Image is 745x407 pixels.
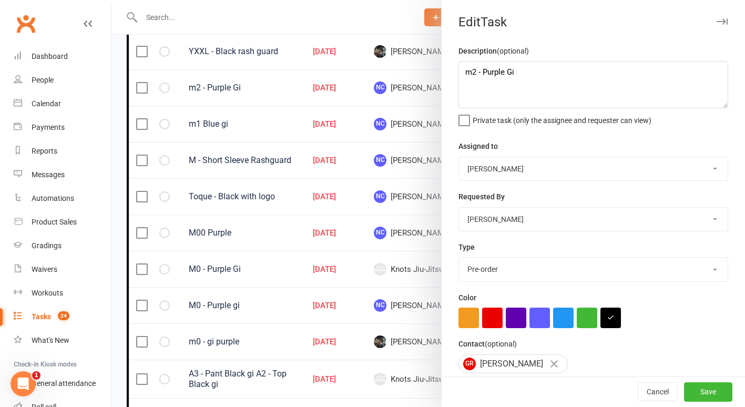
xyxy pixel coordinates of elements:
[14,305,111,329] a: Tasks 24
[14,258,111,281] a: Waivers
[458,140,498,152] label: Assigned to
[14,372,111,395] a: General attendance kiosk mode
[14,281,111,305] a: Workouts
[458,354,568,373] div: [PERSON_NAME]
[638,383,678,402] button: Cancel
[11,371,36,396] iframe: Intercom live chat
[32,241,62,250] div: Gradings
[13,11,39,37] a: Clubworx
[458,338,517,350] label: Contact
[58,311,69,320] span: 24
[14,45,111,68] a: Dashboard
[32,194,74,202] div: Automations
[14,139,111,163] a: Reports
[32,218,77,226] div: Product Sales
[458,45,529,57] label: Description
[14,210,111,234] a: Product Sales
[463,358,476,370] span: GR
[14,163,111,187] a: Messages
[684,383,732,402] button: Save
[458,292,476,303] label: Color
[458,241,475,253] label: Type
[485,340,517,348] small: (optional)
[32,99,61,108] div: Calendar
[32,170,65,179] div: Messages
[14,187,111,210] a: Automations
[497,47,529,55] small: (optional)
[32,289,63,297] div: Workouts
[473,113,651,125] span: Private task (only the assignee and requester can view)
[458,61,728,108] textarea: m2 - Purple Gi
[32,123,65,131] div: Payments
[32,265,57,273] div: Waivers
[32,312,51,321] div: Tasks
[14,329,111,352] a: What's New
[32,147,57,155] div: Reports
[14,92,111,116] a: Calendar
[32,76,54,84] div: People
[14,116,111,139] a: Payments
[32,379,96,388] div: General attendance
[32,371,40,380] span: 1
[442,15,745,29] div: Edit Task
[32,336,69,344] div: What's New
[14,234,111,258] a: Gradings
[458,191,505,202] label: Requested By
[32,52,68,60] div: Dashboard
[14,68,111,92] a: People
